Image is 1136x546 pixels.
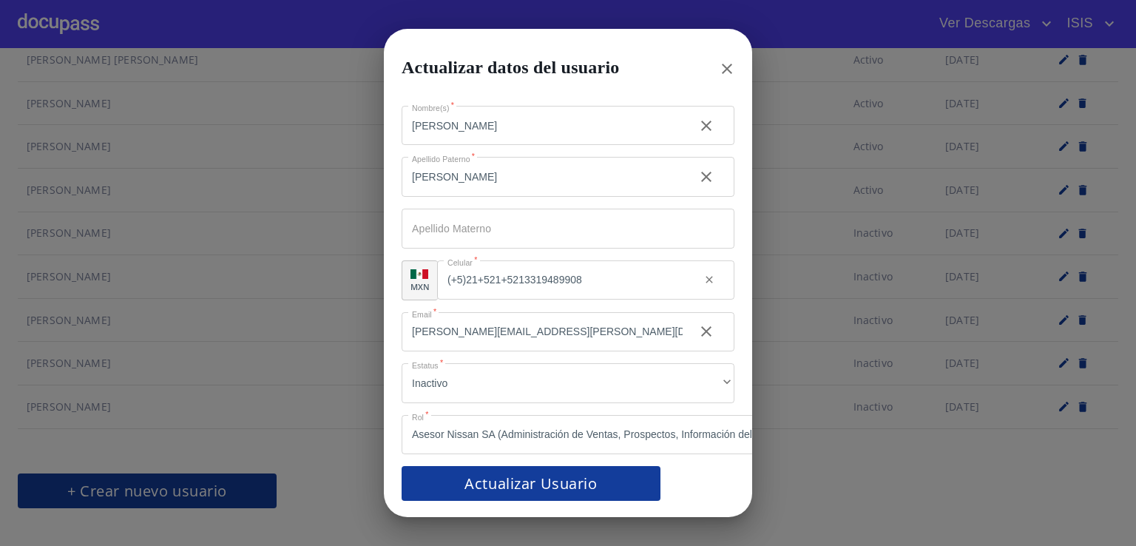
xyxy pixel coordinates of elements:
[419,471,643,496] span: Actualizar Usuario
[402,363,734,403] div: Inactivo
[689,159,724,195] button: clear input
[689,314,724,349] button: clear input
[694,265,724,294] button: clear input
[402,466,660,501] button: Actualizar Usuario
[402,47,620,88] h2: Actualizar datos del usuario
[402,415,913,455] div: Asesor Nissan SA (Administración de Ventas, Prospectos, Información del Cliente, Asignación de Ve...
[410,269,428,280] img: R93DlvwvvjP9fbrDwZeCRYBHk45OWMq+AAOlFVsxT89f82nwPLnD58IP7+ANJEaWYhP0Tx8kkA0WlQMPQsAAgwAOmBj20AXj6...
[689,108,724,144] button: clear input
[410,281,430,292] p: MXN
